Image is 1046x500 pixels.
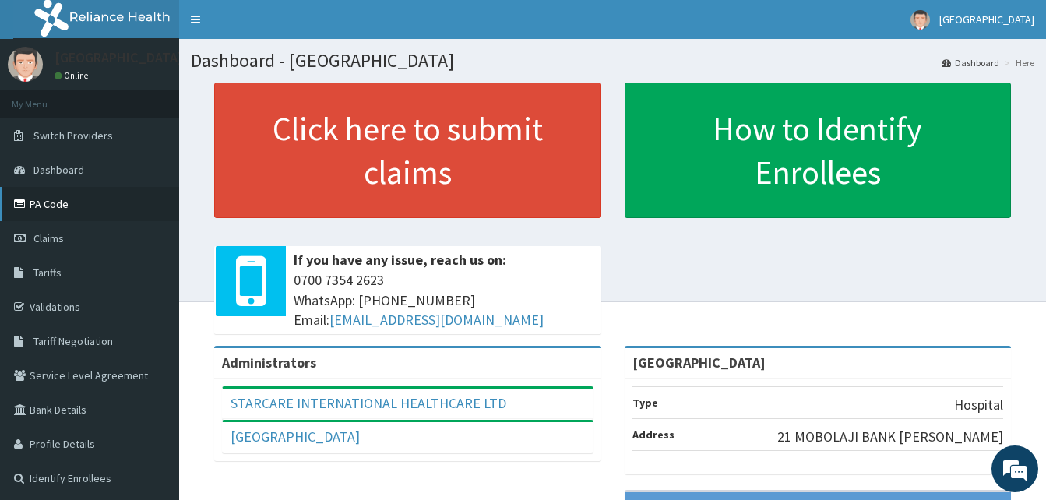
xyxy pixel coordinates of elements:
[632,396,658,410] b: Type
[939,12,1034,26] span: [GEOGRAPHIC_DATA]
[910,10,930,30] img: User Image
[777,427,1003,447] p: 21 MOBOLAJI BANK [PERSON_NAME]
[33,334,113,348] span: Tariff Negotiation
[942,56,999,69] a: Dashboard
[33,266,62,280] span: Tariffs
[222,354,316,371] b: Administrators
[954,395,1003,415] p: Hospital
[231,428,360,445] a: [GEOGRAPHIC_DATA]
[55,51,183,65] p: [GEOGRAPHIC_DATA]
[1001,56,1034,69] li: Here
[214,83,601,218] a: Click here to submit claims
[294,270,593,330] span: 0700 7354 2623 WhatsApp: [PHONE_NUMBER] Email:
[33,231,64,245] span: Claims
[191,51,1034,71] h1: Dashboard - [GEOGRAPHIC_DATA]
[625,83,1012,218] a: How to Identify Enrollees
[231,394,506,412] a: STARCARE INTERNATIONAL HEALTHCARE LTD
[294,251,506,269] b: If you have any issue, reach us on:
[632,354,766,371] strong: [GEOGRAPHIC_DATA]
[33,129,113,143] span: Switch Providers
[55,70,92,81] a: Online
[632,428,674,442] b: Address
[33,163,84,177] span: Dashboard
[8,47,43,82] img: User Image
[329,311,544,329] a: [EMAIL_ADDRESS][DOMAIN_NAME]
